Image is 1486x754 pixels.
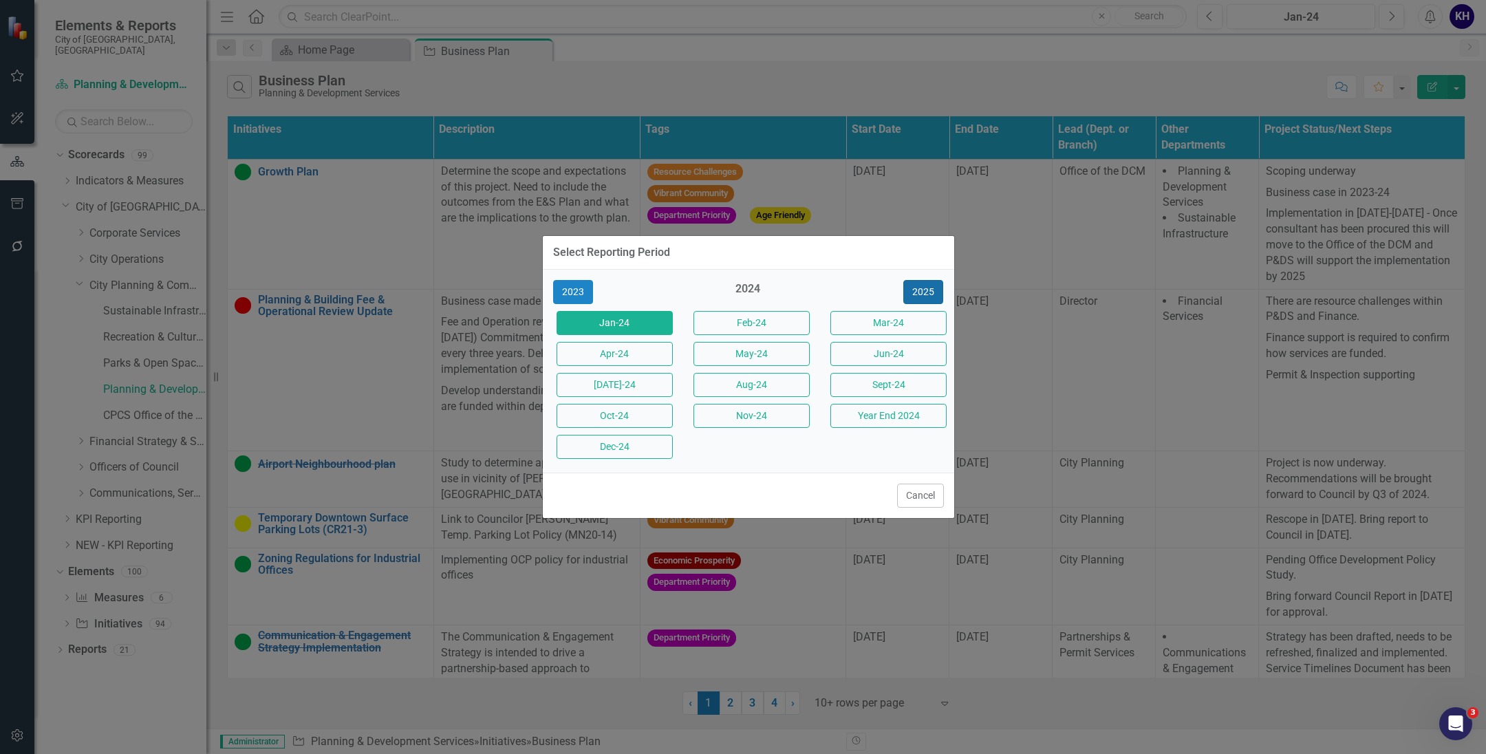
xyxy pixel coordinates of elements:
[693,342,810,366] button: May-24
[693,404,810,428] button: Nov-24
[897,484,944,508] button: Cancel
[553,246,670,259] div: Select Reporting Period
[557,342,673,366] button: Apr-24
[553,280,593,304] button: 2023
[830,342,947,366] button: Jun-24
[830,373,947,397] button: Sept-24
[1439,707,1472,740] iframe: Intercom live chat
[830,311,947,335] button: Mar-24
[1467,707,1478,718] span: 3
[557,373,673,397] button: [DATE]-24
[557,435,673,459] button: Dec-24
[903,280,943,304] button: 2025
[557,404,673,428] button: Oct-24
[693,311,810,335] button: Feb-24
[830,404,947,428] button: Year End 2024
[557,311,673,335] button: Jan-24
[693,373,810,397] button: Aug-24
[690,281,806,304] div: 2024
